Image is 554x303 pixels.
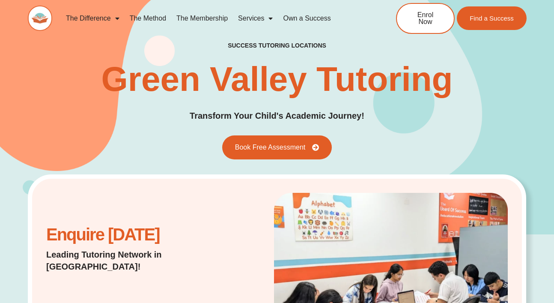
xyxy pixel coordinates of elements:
[61,9,368,28] nav: Menu
[190,109,364,123] p: Transform Your Child's Academic Journey!
[235,144,306,151] span: Book Free Assessment
[222,135,332,159] a: Book Free Assessment
[46,229,209,240] h2: Enquire [DATE]
[278,9,336,28] a: Own a Success
[470,15,514,21] span: Find a Success
[46,249,209,273] p: Leading Tutoring Network in [GEOGRAPHIC_DATA]!
[228,42,326,49] h2: success tutoring locations
[171,9,233,28] a: The Membership
[233,9,278,28] a: Services
[396,3,455,34] a: Enrol Now
[125,9,171,28] a: The Method
[61,9,125,28] a: The Difference
[101,62,453,96] h1: Green Valley Tutoring
[457,6,527,30] a: Find a Success
[410,12,441,25] span: Enrol Now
